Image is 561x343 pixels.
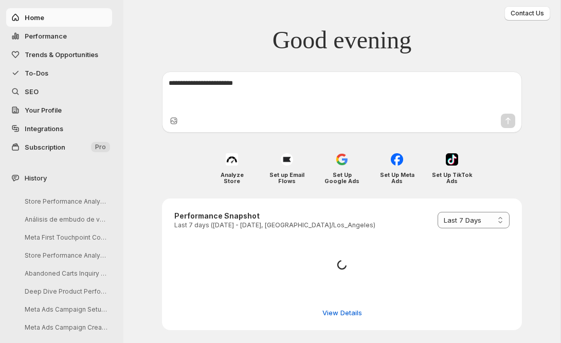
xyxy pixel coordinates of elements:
[25,50,98,59] span: Trends & Opportunities
[16,211,114,227] button: Análisis de embudo de ventas
[16,265,114,281] button: Abandoned Carts Inquiry for [DATE]
[25,173,47,183] span: History
[25,124,63,133] span: Integrations
[16,229,114,245] button: Meta First Touchpoint Conversion Metrics
[16,283,114,299] button: Deep Dive Product Performance Analysis
[25,106,62,114] span: Your Profile
[6,27,112,45] button: Performance
[226,153,238,166] img: Analyze Store icon
[16,193,114,209] button: Store Performance Analysis and Insights
[6,138,112,156] button: Subscription
[6,82,112,101] a: SEO
[267,172,307,184] h4: Set up Email Flows
[504,6,550,21] button: Contact Us
[169,116,179,126] button: Upload image
[6,119,112,138] a: Integrations
[16,301,114,317] button: Meta Ads Campaign Setup Instructions
[25,32,67,40] span: Performance
[377,172,418,184] h4: Set Up Meta Ads
[6,8,112,27] button: Home
[16,247,114,263] button: Store Performance Analysis and Recommendations
[322,172,363,184] h4: Set Up Google Ads
[391,153,403,166] img: Set Up Meta Ads icon
[316,304,368,321] button: View detailed performance
[432,172,473,184] h4: Set Up TikTok Ads
[273,25,412,55] span: Good evening
[174,221,375,229] p: Last 7 days ([DATE] - [DATE], [GEOGRAPHIC_DATA]/Los_Angeles)
[336,153,348,166] img: Set Up Google Ads icon
[446,153,458,166] img: Set Up TikTok Ads icon
[25,143,65,151] span: Subscription
[95,143,106,151] span: Pro
[16,319,114,335] button: Meta Ads Campaign Creation Guide
[25,13,44,22] span: Home
[511,9,544,17] span: Contact Us
[212,172,252,184] h4: Analyze Store
[25,87,39,96] span: SEO
[6,64,112,82] button: To-Dos
[322,308,362,318] span: View Details
[6,101,112,119] a: Your Profile
[281,153,293,166] img: Set up Email Flows icon
[174,211,375,221] h3: Performance Snapshot
[25,69,48,77] span: To-Dos
[6,45,112,64] button: Trends & Opportunities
